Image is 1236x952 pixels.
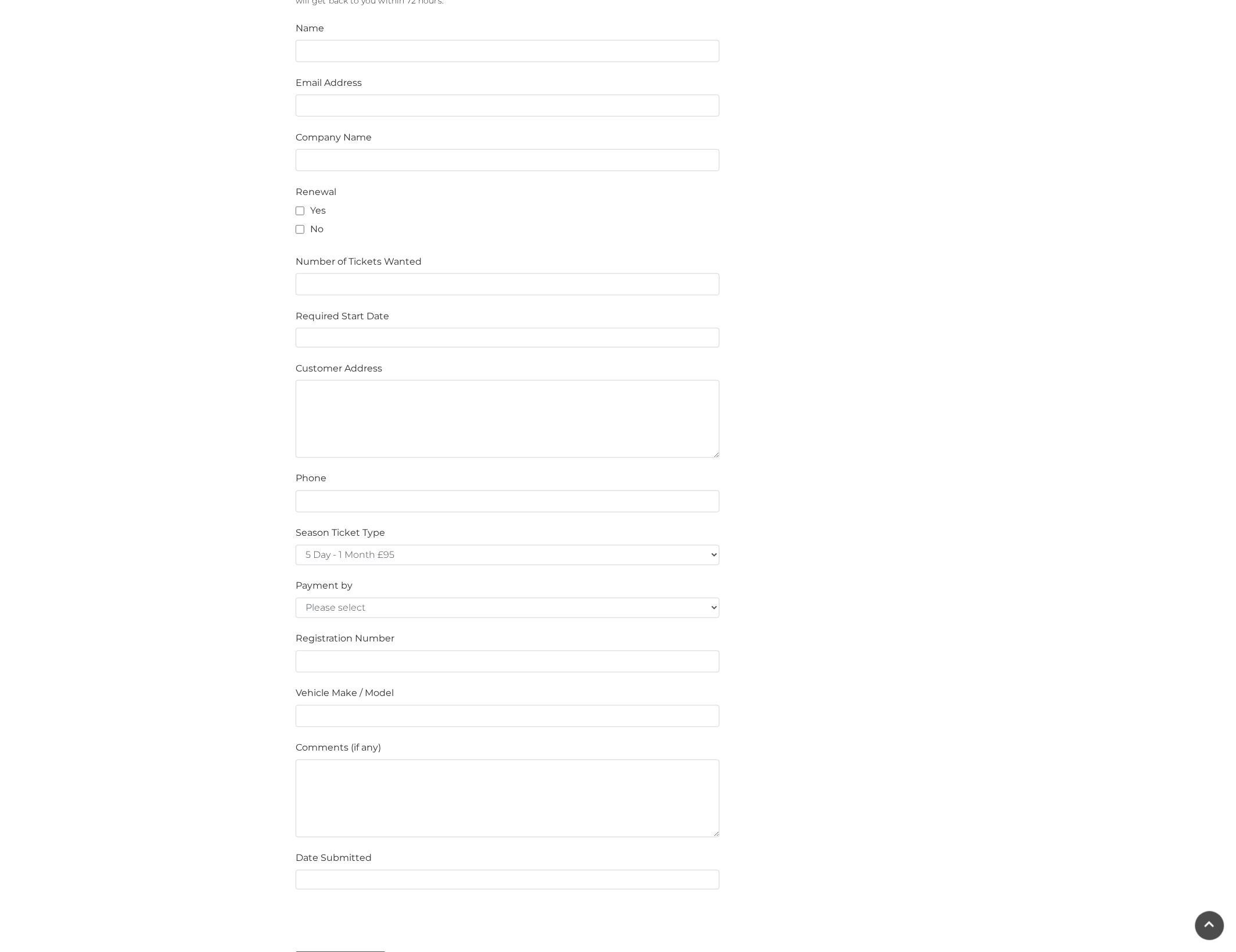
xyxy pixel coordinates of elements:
[296,131,372,145] label: Company Name
[296,204,326,218] label: Yes
[296,632,394,646] label: Registration Number
[296,185,336,199] label: Renewal
[296,527,385,540] label: Season Ticket Type
[296,904,471,948] iframe: Widget containing checkbox for hCaptcha security challenge
[296,255,422,269] label: Number of Tickets Wanted
[296,472,326,486] label: Phone
[296,21,324,35] label: Name
[296,852,372,866] label: Date Submitted
[296,362,382,376] label: Customer Address
[296,76,362,90] label: Email Address
[296,741,381,755] label: Comments (if any)
[296,687,394,701] label: Vehicle Make / Model
[296,222,324,236] label: No
[296,579,353,593] label: Payment by
[296,309,389,323] label: Required Start Date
